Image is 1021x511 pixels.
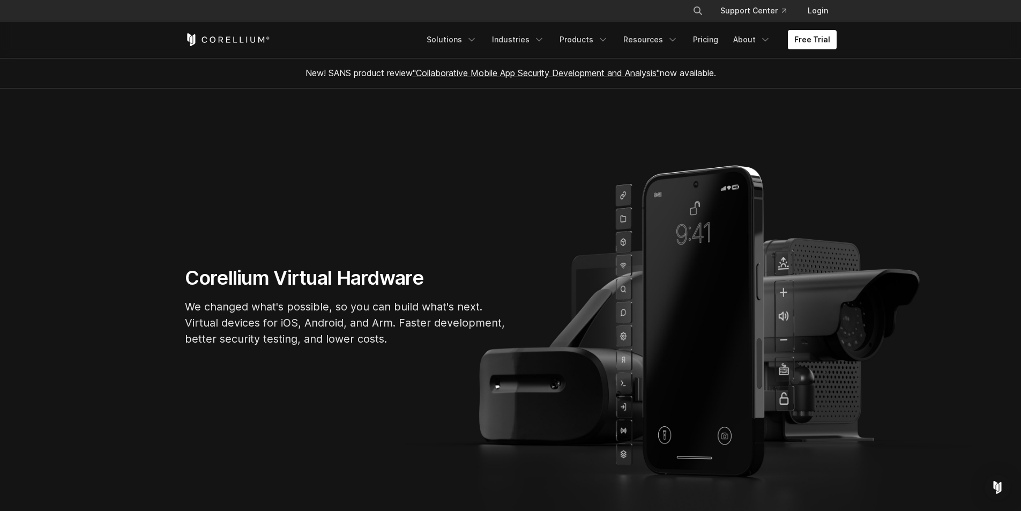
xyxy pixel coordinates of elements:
[985,475,1010,500] div: Open Intercom Messenger
[688,1,707,20] button: Search
[185,299,506,347] p: We changed what's possible, so you can build what's next. Virtual devices for iOS, Android, and A...
[799,1,837,20] a: Login
[617,30,684,49] a: Resources
[486,30,551,49] a: Industries
[305,68,716,78] span: New! SANS product review now available.
[185,33,270,46] a: Corellium Home
[185,266,506,290] h1: Corellium Virtual Hardware
[727,30,777,49] a: About
[680,1,837,20] div: Navigation Menu
[788,30,837,49] a: Free Trial
[413,68,660,78] a: "Collaborative Mobile App Security Development and Analysis"
[712,1,795,20] a: Support Center
[553,30,615,49] a: Products
[420,30,483,49] a: Solutions
[687,30,725,49] a: Pricing
[420,30,837,49] div: Navigation Menu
